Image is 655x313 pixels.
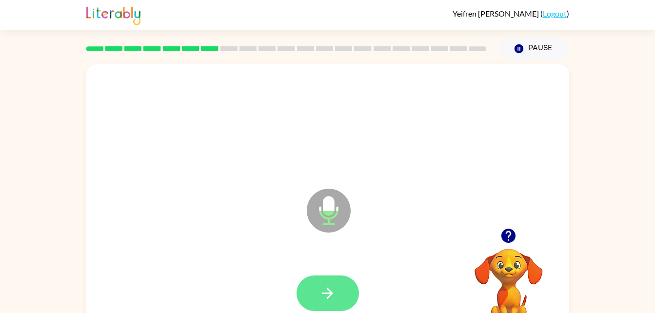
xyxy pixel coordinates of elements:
[86,4,140,25] img: Literably
[543,9,567,18] a: Logout
[453,9,540,18] span: Yeifren [PERSON_NAME]
[498,38,569,60] button: Pause
[453,9,569,18] div: ( )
